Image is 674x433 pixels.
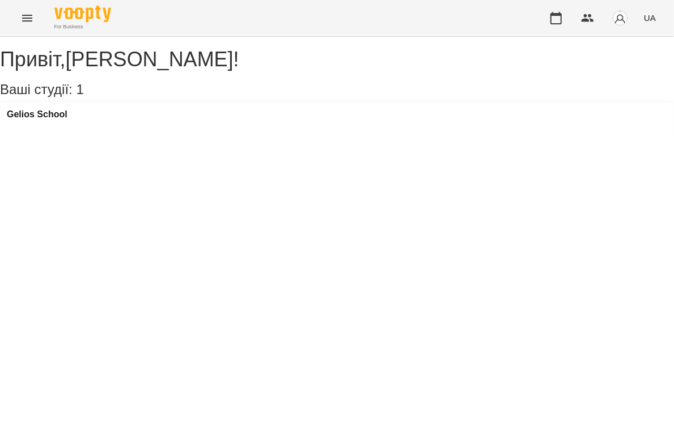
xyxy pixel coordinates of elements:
[76,82,83,97] span: 1
[612,10,628,26] img: avatar_s.png
[54,23,111,31] span: For Business
[7,109,67,120] a: Gelios School
[54,6,111,22] img: Voopty Logo
[14,5,41,32] button: Menu
[644,12,656,24] span: UA
[639,7,660,28] button: UA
